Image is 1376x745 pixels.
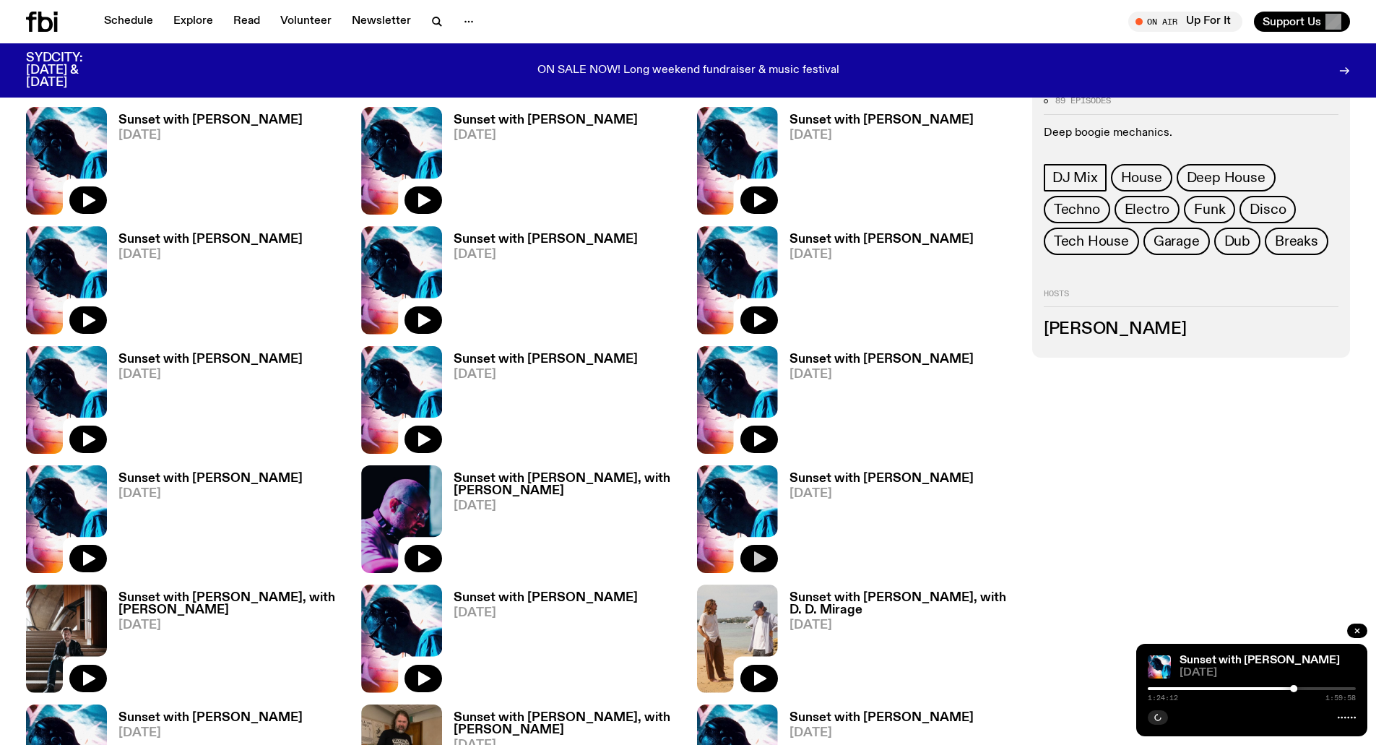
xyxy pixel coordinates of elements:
[118,592,344,616] h3: Sunset with [PERSON_NAME], with [PERSON_NAME]
[442,473,679,573] a: Sunset with [PERSON_NAME], with [PERSON_NAME][DATE]
[442,592,638,692] a: Sunset with [PERSON_NAME][DATE]
[454,249,638,261] span: [DATE]
[442,114,638,215] a: Sunset with [PERSON_NAME][DATE]
[454,129,638,142] span: [DATE]
[118,727,303,739] span: [DATE]
[361,107,442,215] img: Simon Caldwell stands side on, looking downwards. He has headphones on. Behind him is a brightly ...
[454,233,638,246] h3: Sunset with [PERSON_NAME]
[1052,170,1098,186] span: DJ Mix
[107,473,303,573] a: Sunset with [PERSON_NAME][DATE]
[1148,655,1171,679] img: Simon Caldwell stands side on, looking downwards. He has headphones on. Behind him is a brightly ...
[1187,170,1265,186] span: Deep House
[165,12,222,32] a: Explore
[1154,233,1200,249] span: Garage
[789,114,974,126] h3: Sunset with [PERSON_NAME]
[118,129,303,142] span: [DATE]
[272,12,340,32] a: Volunteer
[1121,170,1162,186] span: House
[1054,233,1129,249] span: Tech House
[454,353,638,366] h3: Sunset with [PERSON_NAME]
[26,465,107,573] img: Simon Caldwell stands side on, looking downwards. He has headphones on. Behind him is a brightly ...
[789,727,974,739] span: [DATE]
[789,129,974,142] span: [DATE]
[1263,15,1321,28] span: Support Us
[118,114,303,126] h3: Sunset with [PERSON_NAME]
[1325,694,1356,702] span: 1:59:58
[1180,668,1356,679] span: [DATE]
[118,369,303,381] span: [DATE]
[1054,202,1100,218] span: Techno
[225,12,269,32] a: Read
[361,226,442,334] img: Simon Caldwell stands side on, looking downwards. He has headphones on. Behind him is a brightly ...
[343,12,420,32] a: Newsletter
[118,249,303,261] span: [DATE]
[107,353,303,454] a: Sunset with [PERSON_NAME][DATE]
[789,592,1015,616] h3: Sunset with [PERSON_NAME], with D. D. Mirage
[778,592,1015,692] a: Sunset with [PERSON_NAME], with D. D. Mirage[DATE]
[118,353,303,366] h3: Sunset with [PERSON_NAME]
[1044,164,1107,191] a: DJ Mix
[1044,126,1338,140] p: Deep boogie mechanics.
[1044,228,1139,255] a: Tech House
[697,346,778,454] img: Simon Caldwell stands side on, looking downwards. He has headphones on. Behind him is a brightly ...
[1125,202,1170,218] span: Electro
[789,249,974,261] span: [DATE]
[442,353,638,454] a: Sunset with [PERSON_NAME][DATE]
[118,233,303,246] h3: Sunset with [PERSON_NAME]
[361,346,442,454] img: Simon Caldwell stands side on, looking downwards. He has headphones on. Behind him is a brightly ...
[454,369,638,381] span: [DATE]
[361,585,442,692] img: Simon Caldwell stands side on, looking downwards. He has headphones on. Behind him is a brightly ...
[1180,655,1340,666] a: Sunset with [PERSON_NAME]
[1254,12,1350,32] button: Support Us
[442,233,638,334] a: Sunset with [PERSON_NAME][DATE]
[778,233,974,334] a: Sunset with [PERSON_NAME][DATE]
[26,107,107,215] img: Simon Caldwell stands side on, looking downwards. He has headphones on. Behind him is a brightly ...
[26,226,107,334] img: Simon Caldwell stands side on, looking downwards. He has headphones on. Behind him is a brightly ...
[1055,97,1111,105] span: 89 episodes
[118,619,344,632] span: [DATE]
[118,712,303,724] h3: Sunset with [PERSON_NAME]
[1177,164,1276,191] a: Deep House
[1128,12,1242,32] button: On AirUp For It
[789,473,974,485] h3: Sunset with [PERSON_NAME]
[537,64,839,77] p: ON SALE NOW! Long weekend fundraiser & music festival
[26,346,107,454] img: Simon Caldwell stands side on, looking downwards. He has headphones on. Behind him is a brightly ...
[454,500,679,512] span: [DATE]
[697,465,778,573] img: Simon Caldwell stands side on, looking downwards. He has headphones on. Behind him is a brightly ...
[454,712,679,736] h3: Sunset with [PERSON_NAME], with [PERSON_NAME]
[95,12,162,32] a: Schedule
[1275,233,1318,249] span: Breaks
[454,592,638,604] h3: Sunset with [PERSON_NAME]
[107,592,344,692] a: Sunset with [PERSON_NAME], with [PERSON_NAME][DATE]
[1143,228,1210,255] a: Garage
[778,473,974,573] a: Sunset with [PERSON_NAME][DATE]
[1044,290,1338,307] h2: Hosts
[1044,196,1110,223] a: Techno
[26,52,118,89] h3: SYDCITY: [DATE] & [DATE]
[778,353,974,454] a: Sunset with [PERSON_NAME][DATE]
[1239,196,1296,223] a: Disco
[118,473,303,485] h3: Sunset with [PERSON_NAME]
[1265,228,1328,255] a: Breaks
[789,619,1015,632] span: [DATE]
[1250,202,1286,218] span: Disco
[1044,322,1338,337] h3: [PERSON_NAME]
[1224,233,1250,249] span: Dub
[1115,196,1180,223] a: Electro
[789,353,974,366] h3: Sunset with [PERSON_NAME]
[454,607,638,619] span: [DATE]
[1194,202,1225,218] span: Funk
[789,712,974,724] h3: Sunset with [PERSON_NAME]
[454,473,679,497] h3: Sunset with [PERSON_NAME], with [PERSON_NAME]
[697,107,778,215] img: Simon Caldwell stands side on, looking downwards. He has headphones on. Behind him is a brightly ...
[107,233,303,334] a: Sunset with [PERSON_NAME][DATE]
[118,488,303,500] span: [DATE]
[1214,228,1260,255] a: Dub
[789,369,974,381] span: [DATE]
[789,488,974,500] span: [DATE]
[1111,164,1172,191] a: House
[778,114,974,215] a: Sunset with [PERSON_NAME][DATE]
[697,226,778,334] img: Simon Caldwell stands side on, looking downwards. He has headphones on. Behind him is a brightly ...
[454,114,638,126] h3: Sunset with [PERSON_NAME]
